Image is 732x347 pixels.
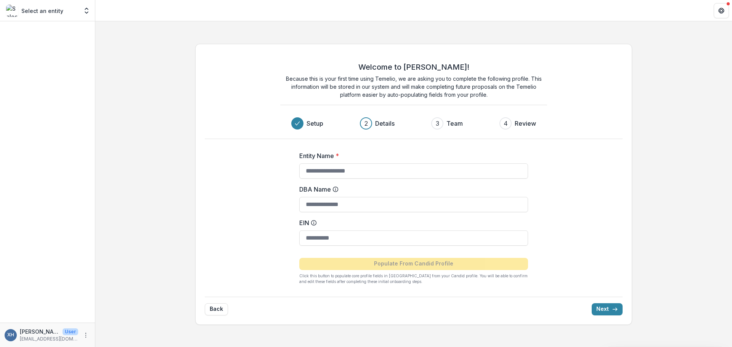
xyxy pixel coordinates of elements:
button: Populate From Candid Profile [299,258,528,270]
p: Click this button to populate core profile fields in [GEOGRAPHIC_DATA] from your Candid profile. ... [299,273,528,285]
h2: Welcome to [PERSON_NAME]! [358,62,469,72]
div: 4 [504,119,508,128]
p: Because this is your first time using Temelio, we are asking you to complete the following profil... [280,75,547,99]
p: [PERSON_NAME] [PERSON_NAME] [20,328,59,336]
p: Select an entity [21,7,63,15]
div: Progress [291,117,536,130]
button: Get Help [714,3,729,18]
button: Back [205,303,228,315]
p: [EMAIL_ADDRESS][DOMAIN_NAME] [20,336,78,342]
label: DBA Name [299,185,523,194]
button: Open entity switcher [81,3,92,18]
h3: Team [446,119,463,128]
div: 3 [436,119,439,128]
h3: Setup [307,119,323,128]
label: EIN [299,218,523,227]
img: Select an entity [6,5,18,17]
div: 2 [364,119,368,128]
button: More [81,331,90,340]
h3: Details [375,119,395,128]
div: Xandy Harker [7,333,14,337]
label: Entity Name [299,151,523,160]
p: User [63,328,78,335]
button: Next [592,303,623,315]
h3: Review [515,119,536,128]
